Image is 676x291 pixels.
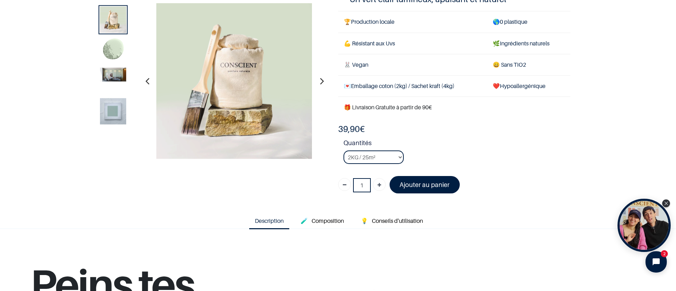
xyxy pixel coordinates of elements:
img: Product image [156,3,312,159]
a: Ajouter au panier [390,176,460,193]
span: Description [255,217,284,224]
td: Emballage coton (2kg) / Sachet kraft (4kg) [338,75,487,97]
div: Open Tolstoy [618,199,671,252]
td: ❤️Hypoallergénique [487,75,570,97]
span: 🌎 [493,18,500,25]
td: Ingrédients naturels [487,33,570,54]
strong: Quantités [343,138,570,150]
span: 💡 [361,217,368,224]
img: Product image [100,67,126,81]
td: 0 plastique [487,11,570,33]
span: 🧪 [301,217,308,224]
img: Product image [100,98,126,124]
span: 🏆 [344,18,351,25]
td: Production locale [338,11,487,33]
img: Product image [100,6,126,33]
font: Ajouter au panier [400,181,449,188]
span: 😄 S [493,61,504,68]
a: Ajouter [373,178,386,191]
span: 💌 [344,82,351,89]
font: 🎁 Livraison Gratuite à partir de 90€ [344,104,432,111]
img: Product image [100,37,126,63]
td: ans TiO2 [487,54,570,75]
a: Supprimer [338,178,351,191]
iframe: Tidio Chat [639,245,673,279]
span: 🐰 Vegan [344,61,368,68]
div: Open Tolstoy widget [618,199,671,252]
span: Conseils d'utilisation [372,217,423,224]
span: 🌿 [493,40,500,47]
div: Tolstoy bubble widget [618,199,671,252]
div: Close Tolstoy widget [662,199,670,207]
span: Composition [312,217,344,224]
span: 39,90 [338,124,360,134]
b: € [338,124,365,134]
span: 💪 Résistant aux Uvs [344,40,395,47]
